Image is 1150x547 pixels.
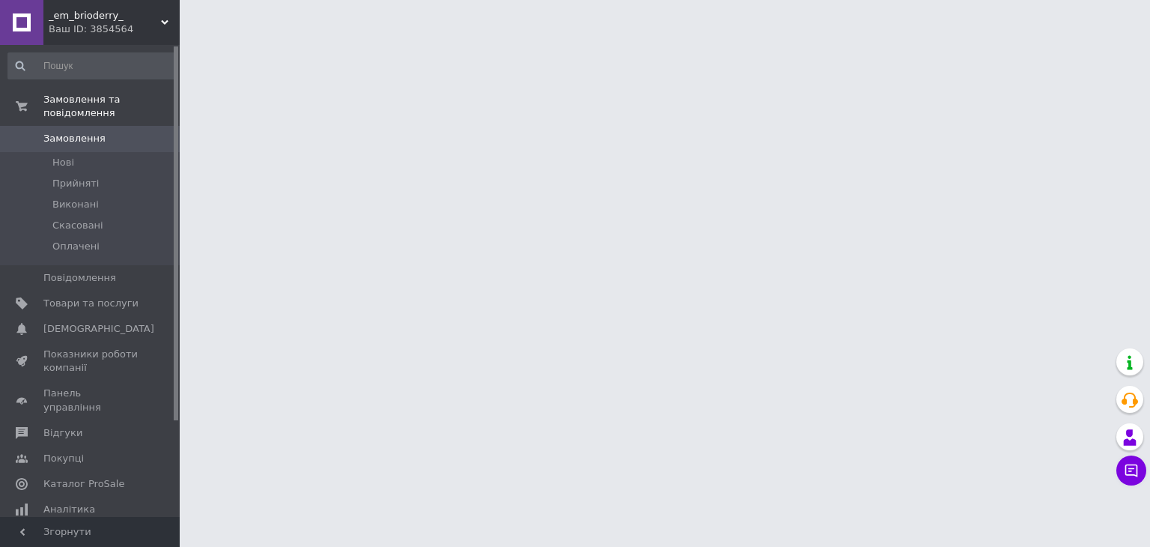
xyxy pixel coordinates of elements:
div: Ваш ID: 3854564 [49,22,180,36]
span: [DEMOGRAPHIC_DATA] [43,322,154,336]
span: Каталог ProSale [43,477,124,491]
span: Нові [52,156,74,169]
span: Панель управління [43,387,139,414]
span: Замовлення [43,132,106,145]
span: Показники роботи компанії [43,348,139,375]
span: Аналітика [43,503,95,516]
input: Пошук [7,52,177,79]
span: Товари та послуги [43,297,139,310]
span: Повідомлення [43,271,116,285]
span: Відгуки [43,426,82,440]
span: Скасовані [52,219,103,232]
span: _em_brioderry_ [49,9,161,22]
button: Чат з покупцем [1116,456,1146,486]
span: Оплачені [52,240,100,253]
span: Виконані [52,198,99,211]
span: Прийняті [52,177,99,190]
span: Замовлення та повідомлення [43,93,180,120]
span: Покупці [43,452,84,465]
